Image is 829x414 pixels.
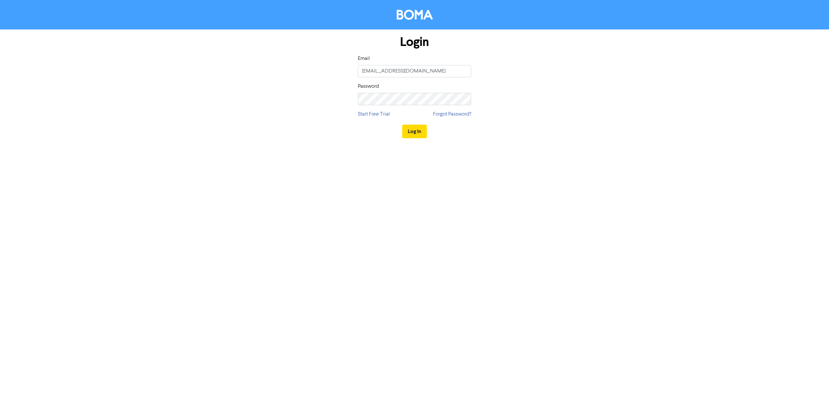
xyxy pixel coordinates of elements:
[358,35,471,50] h1: Login
[397,10,433,20] img: BOMA Logo
[433,110,471,118] a: Forgot Password?
[402,125,427,138] button: Log In
[748,344,829,414] iframe: Chat Widget
[358,110,390,118] a: Start Free Trial
[358,55,370,62] label: Email
[358,83,379,90] label: Password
